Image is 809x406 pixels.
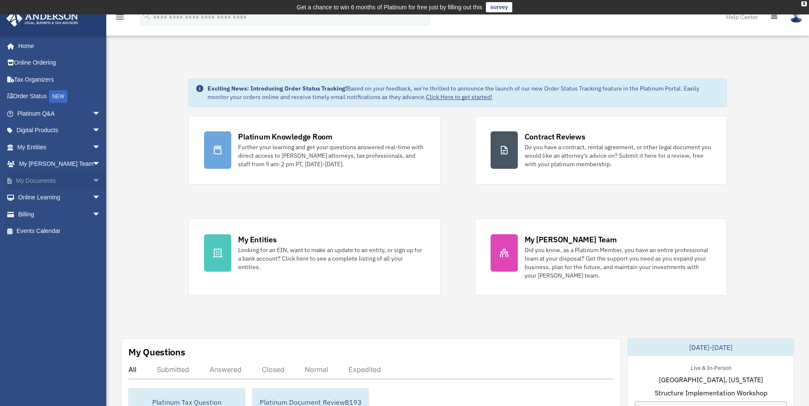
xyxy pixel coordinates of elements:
[157,365,189,374] div: Submitted
[6,71,114,88] a: Tax Organizers
[6,139,114,156] a: My Entitiesarrow_drop_down
[659,375,763,385] span: [GEOGRAPHIC_DATA], [US_STATE]
[305,365,328,374] div: Normal
[426,93,492,101] a: Click Here to get started!
[92,156,109,173] span: arrow_drop_down
[6,88,114,105] a: Order StatusNEW
[525,246,711,280] div: Did you know, as a Platinum Member, you have an entire professional team at your disposal? Get th...
[92,122,109,139] span: arrow_drop_down
[92,189,109,207] span: arrow_drop_down
[349,365,381,374] div: Expedited
[486,2,512,12] a: survey
[525,234,617,245] div: My [PERSON_NAME] Team
[6,37,109,54] a: Home
[142,11,151,21] i: search
[6,105,114,122] a: Platinum Q&Aarrow_drop_down
[297,2,483,12] div: Get a chance to win 6 months of Platinum for free just by filling out this
[238,234,276,245] div: My Entities
[475,219,727,295] a: My [PERSON_NAME] Team Did you know, as a Platinum Member, you have an entire professional team at...
[188,116,440,185] a: Platinum Knowledge Room Further your learning and get your questions answered real-time with dire...
[49,90,68,103] div: NEW
[115,15,125,22] a: menu
[6,223,114,240] a: Events Calendar
[92,172,109,190] span: arrow_drop_down
[6,189,114,206] a: Online Learningarrow_drop_down
[238,143,425,168] div: Further your learning and get your questions answered real-time with direct access to [PERSON_NAM...
[6,122,114,139] a: Digital Productsarrow_drop_down
[628,339,794,356] div: [DATE]-[DATE]
[207,84,719,101] div: Based on your feedback, we're thrilled to announce the launch of our new Order Status Tracking fe...
[4,10,81,27] img: Anderson Advisors Platinum Portal
[238,131,332,142] div: Platinum Knowledge Room
[262,365,284,374] div: Closed
[475,116,727,185] a: Contract Reviews Do you have a contract, rental agreement, or other legal document you would like...
[790,11,803,23] img: User Pic
[92,206,109,223] span: arrow_drop_down
[128,365,136,374] div: All
[210,365,241,374] div: Answered
[92,139,109,156] span: arrow_drop_down
[6,206,114,223] a: Billingarrow_drop_down
[188,219,440,295] a: My Entities Looking for an EIN, want to make an update to an entity, or sign up for a bank accoun...
[525,131,585,142] div: Contract Reviews
[238,246,425,271] div: Looking for an EIN, want to make an update to an entity, or sign up for a bank account? Click her...
[6,172,114,189] a: My Documentsarrow_drop_down
[801,1,807,6] div: close
[115,12,125,22] i: menu
[207,85,347,92] strong: Exciting News: Introducing Order Status Tracking!
[6,54,114,71] a: Online Ordering
[684,363,738,372] div: Live & In-Person
[128,346,185,358] div: My Questions
[655,388,767,398] span: Structure Implementation Workshop
[92,105,109,122] span: arrow_drop_down
[525,143,711,168] div: Do you have a contract, rental agreement, or other legal document you would like an attorney's ad...
[6,156,114,173] a: My [PERSON_NAME] Teamarrow_drop_down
